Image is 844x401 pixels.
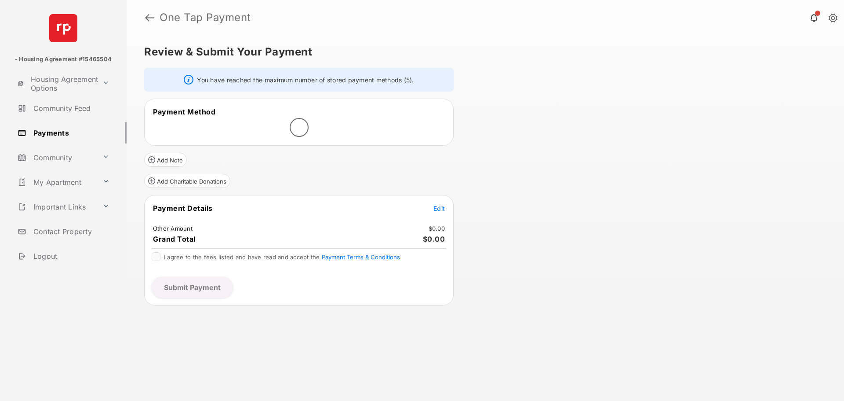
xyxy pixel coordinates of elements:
[144,174,230,188] button: Add Charitable Donations
[153,204,213,213] span: Payment Details
[14,172,99,193] a: My Apartment
[144,68,454,92] div: You have reached the maximum number of stored payment methods (5).
[144,47,819,57] h5: Review & Submit Your Payment
[322,254,400,261] button: I agree to the fees listed and have read and accept the
[14,73,99,94] a: Housing Agreement Options
[14,122,127,143] a: Payments
[160,12,251,23] strong: One Tap Payment
[14,98,127,119] a: Community Feed
[14,196,99,217] a: Important Links
[152,277,233,298] button: Submit Payment
[14,147,99,168] a: Community
[164,254,400,261] span: I agree to the fees listed and have read and accept the
[153,107,215,116] span: Payment Method
[49,14,77,42] img: svg+xml;base64,PHN2ZyB4bWxucz0iaHR0cDovL3d3dy53My5vcmcvMjAwMC9zdmciIHdpZHRoPSI2NCIgaGVpZ2h0PSI2NC...
[14,246,127,267] a: Logout
[423,235,445,243] span: $0.00
[428,224,445,232] td: $0.00
[153,224,193,232] td: Other Amount
[153,235,196,243] span: Grand Total
[15,55,112,64] p: - Housing Agreement #15465504
[14,221,127,242] a: Contact Property
[144,153,187,167] button: Add Note
[433,204,445,213] button: Edit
